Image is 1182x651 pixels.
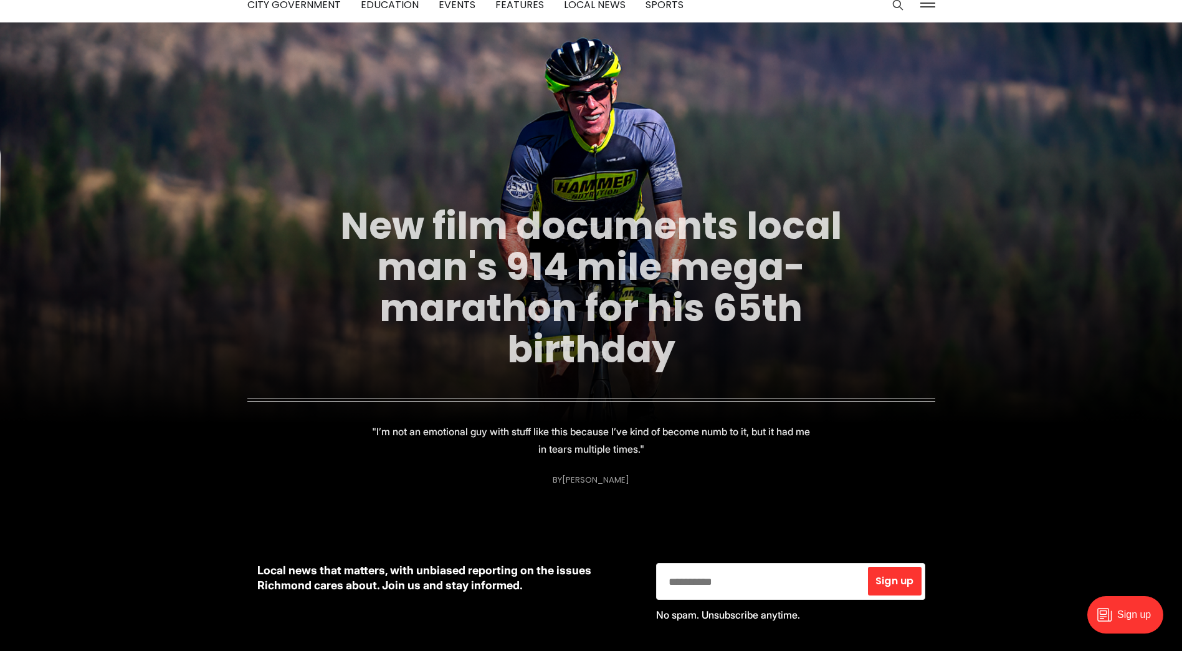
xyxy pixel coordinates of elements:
[369,423,813,458] p: "I’m not an emotional guy with stuff like this because I’ve kind of become numb to it, but it had...
[1077,590,1182,651] iframe: portal-trigger
[868,567,921,596] button: Sign up
[562,474,629,486] a: [PERSON_NAME]
[553,475,629,485] div: By
[656,609,800,621] span: No spam. Unsubscribe anytime.
[875,576,913,586] span: Sign up
[257,563,636,593] p: Local news that matters, with unbiased reporting on the issues Richmond cares about. Join us and ...
[340,200,842,375] a: New film documents local man's 914 mile mega-marathon for his 65th birthday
